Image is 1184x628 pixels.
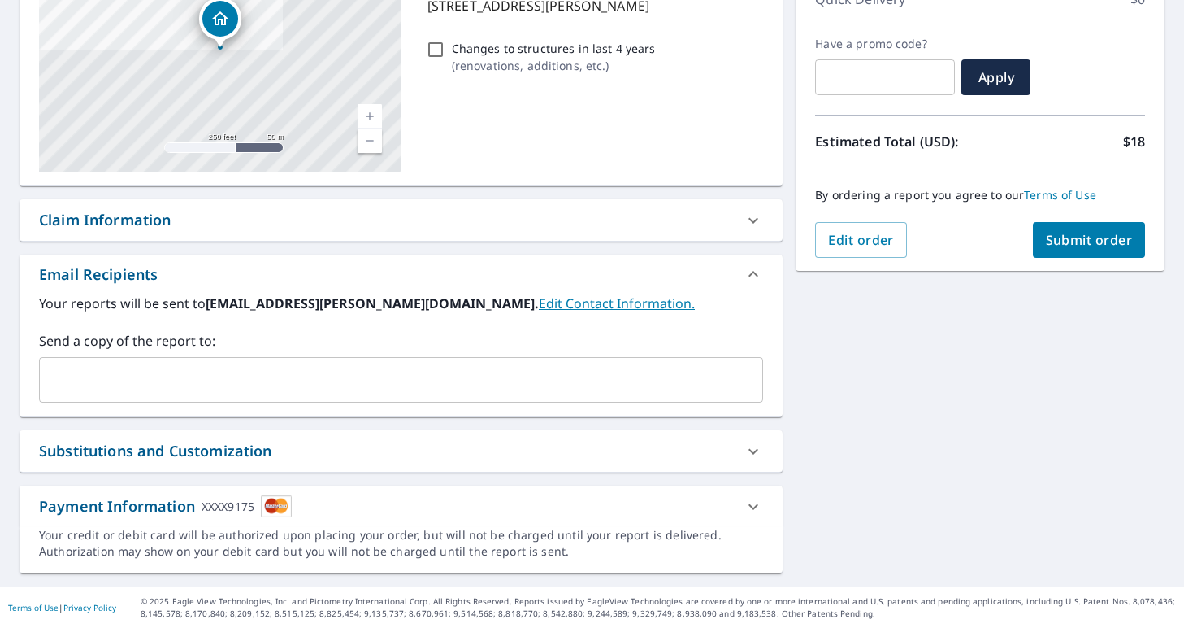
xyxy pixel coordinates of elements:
[1024,187,1096,203] a: Terms of Use
[39,527,763,560] div: Your credit or debit card will be authorized upon placing your order, but will not be charged unt...
[961,59,1030,95] button: Apply
[63,602,116,613] a: Privacy Policy
[20,199,783,241] div: Claim Information
[1123,132,1145,151] p: $18
[358,129,382,153] a: Current Level 17, Zoom Out
[8,602,59,613] a: Terms of Use
[815,188,1145,203] p: By ordering a report you agree to our
[8,603,116,613] p: |
[202,495,254,517] div: XXXX9175
[815,132,980,151] p: Estimated Total (USD):
[1033,222,1146,258] button: Submit order
[974,68,1017,86] span: Apply
[20,255,783,294] div: Email Recipients
[206,294,539,312] b: [EMAIL_ADDRESS][PERSON_NAME][DOMAIN_NAME].
[815,37,955,51] label: Have a promo code?
[828,231,894,249] span: Edit order
[452,57,656,74] p: ( renovations, additions, etc. )
[39,331,763,351] label: Send a copy of the report to:
[261,495,292,517] img: cardImage
[39,495,292,517] div: Payment Information
[39,264,158,286] div: Email Recipients
[20,430,783,472] div: Substitutions and Customization
[815,222,907,258] button: Edit order
[539,294,695,312] a: EditContactInfo
[358,104,382,129] a: Current Level 17, Zoom In
[141,595,1176,620] p: © 2025 Eagle View Technologies, Inc. and Pictometry International Corp. All Rights Reserved. Repo...
[452,40,656,57] p: Changes to structures in last 4 years
[20,486,783,527] div: Payment InformationXXXX9175cardImage
[1046,231,1133,249] span: Submit order
[39,294,763,313] label: Your reports will be sent to
[39,440,272,462] div: Substitutions and Customization
[39,209,171,231] div: Claim Information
